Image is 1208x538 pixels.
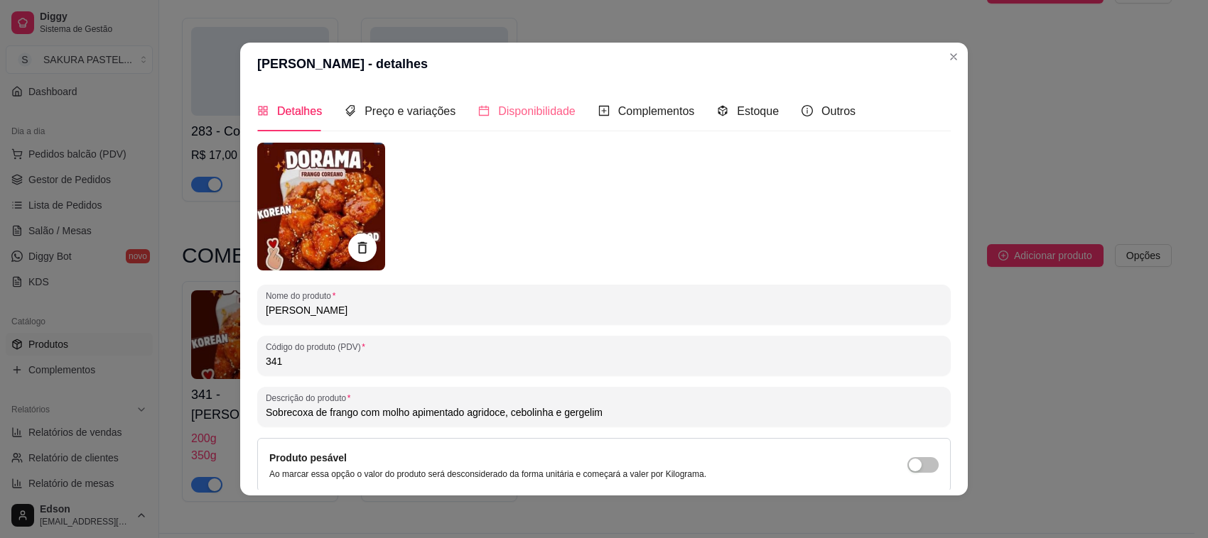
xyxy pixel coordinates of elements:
span: Complementos [618,105,695,117]
label: Produto pesável [269,452,347,463]
label: Nome do produto [266,290,340,302]
span: info-circle [802,105,813,116]
span: Disponibilidade [498,105,576,117]
input: Código do produto (PDV) [266,354,942,368]
input: Nome do produto [266,303,942,317]
span: Estoque [737,105,779,117]
span: Detalhes [277,105,322,117]
span: code-sandbox [717,105,728,116]
img: produto [257,143,385,270]
label: Descrição do produto [266,392,355,404]
label: Código do produto (PDV) [266,341,370,353]
span: plus-square [598,105,610,116]
span: Preço e variações [365,105,455,117]
button: Close [942,45,965,68]
span: Outros [821,105,856,117]
span: appstore [257,105,269,116]
span: tags [345,105,356,116]
p: Ao marcar essa opção o valor do produto será desconsiderado da forma unitária e começará a valer ... [269,468,706,480]
input: Descrição do produto [266,405,942,419]
span: calendar [478,105,490,116]
header: [PERSON_NAME] - detalhes [240,43,968,85]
